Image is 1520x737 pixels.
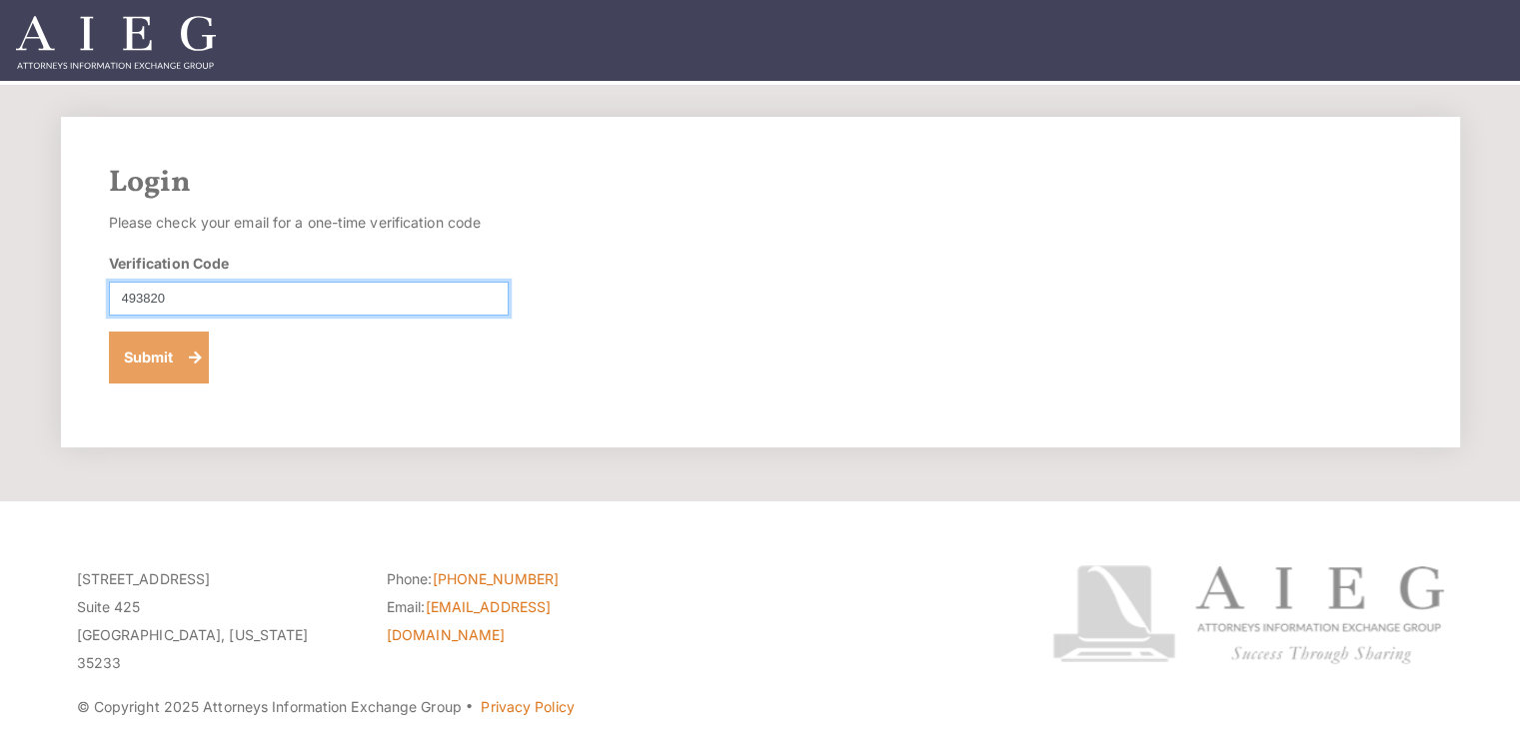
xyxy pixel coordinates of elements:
a: Privacy Policy [481,698,574,715]
h2: Login [109,165,1412,201]
p: Please check your email for a one-time verification code [109,209,509,237]
label: Verification Code [109,253,230,274]
li: Email: [387,593,667,649]
li: Phone: [387,565,667,593]
button: Submit [109,332,210,383]
img: Attorneys Information Exchange Group [16,16,216,69]
a: [EMAIL_ADDRESS][DOMAIN_NAME] [387,598,551,643]
p: [STREET_ADDRESS] Suite 425 [GEOGRAPHIC_DATA], [US_STATE] 35233 [77,565,357,677]
a: [PHONE_NUMBER] [433,570,559,587]
span: · [465,706,474,716]
img: Attorneys Information Exchange Group logo [1052,565,1444,664]
p: © Copyright 2025 Attorneys Information Exchange Group [77,693,977,721]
